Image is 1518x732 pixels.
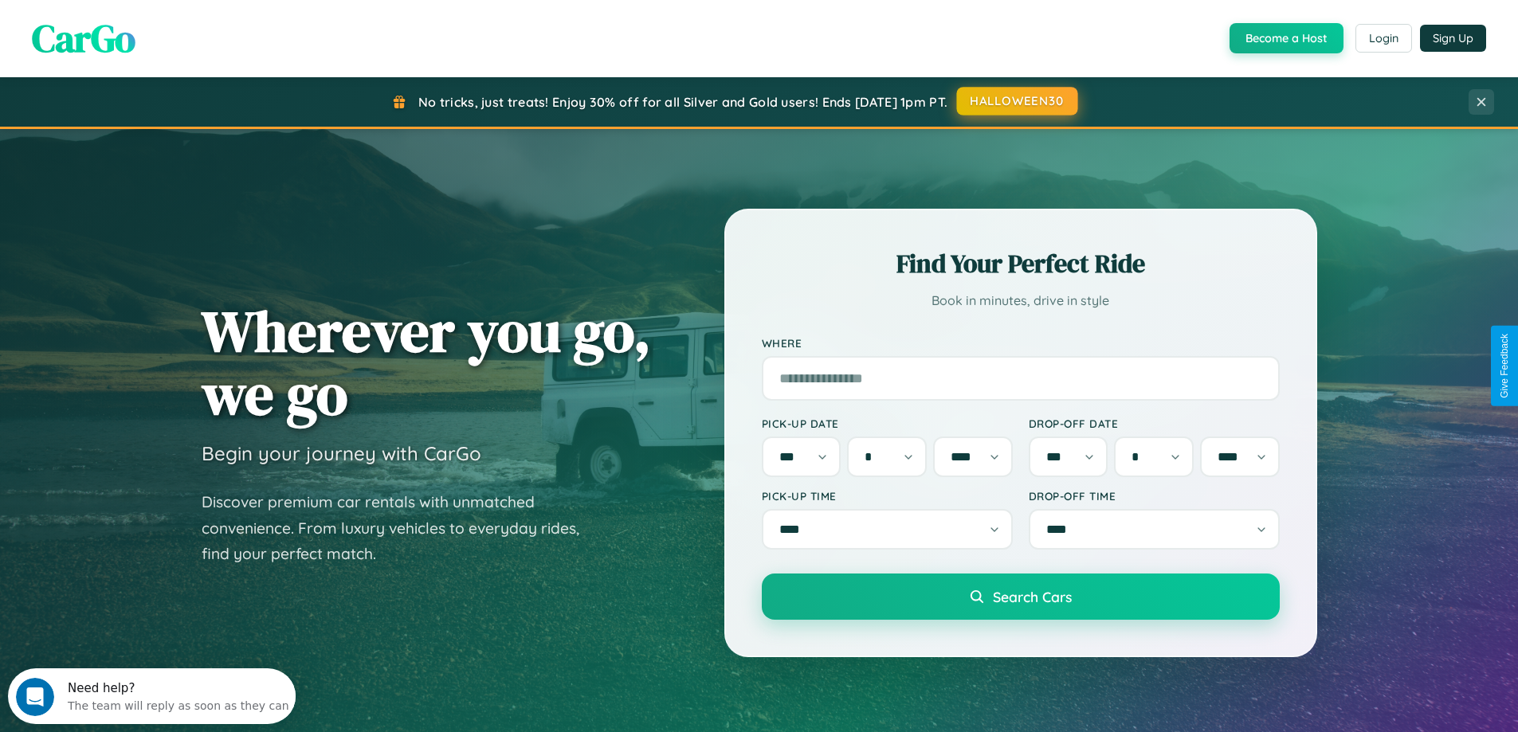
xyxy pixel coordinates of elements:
[762,417,1013,430] label: Pick-up Date
[6,6,296,50] div: Open Intercom Messenger
[1420,25,1486,52] button: Sign Up
[1499,334,1510,398] div: Give Feedback
[762,336,1280,350] label: Where
[1029,417,1280,430] label: Drop-off Date
[762,573,1280,620] button: Search Cars
[60,26,281,43] div: The team will reply as soon as they can
[957,87,1078,115] button: HALLOWEEN30
[202,489,600,567] p: Discover premium car rentals with unmatched convenience. From luxury vehicles to everyday rides, ...
[418,94,947,110] span: No tricks, just treats! Enjoy 30% off for all Silver and Gold users! Ends [DATE] 1pm PT.
[202,441,481,465] h3: Begin your journey with CarGo
[60,14,281,26] div: Need help?
[1029,489,1280,503] label: Drop-off Time
[202,299,651,425] h1: Wherever you go, we go
[762,246,1280,281] h2: Find Your Perfect Ride
[1230,23,1343,53] button: Become a Host
[32,12,135,65] span: CarGo
[1355,24,1412,53] button: Login
[993,588,1072,605] span: Search Cars
[16,678,54,716] iframe: Intercom live chat
[762,489,1013,503] label: Pick-up Time
[8,668,296,724] iframe: Intercom live chat discovery launcher
[762,289,1280,312] p: Book in minutes, drive in style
